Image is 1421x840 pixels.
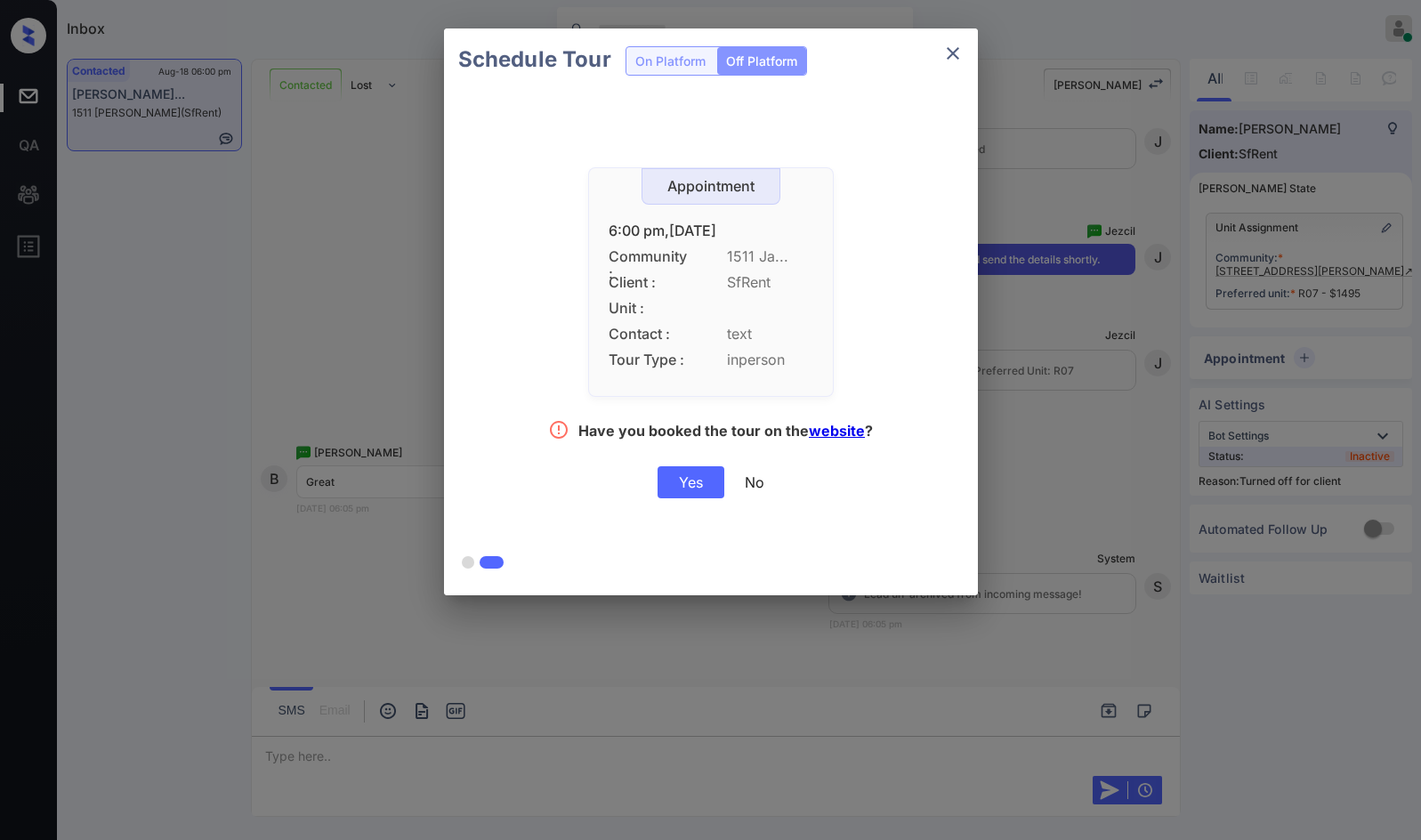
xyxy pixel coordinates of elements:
h2: Schedule Tour [444,28,626,91]
button: close [935,36,971,71]
div: Yes [658,466,724,498]
span: 1511 Ja... [727,248,813,265]
div: Have you booked the tour on the ? [578,422,873,444]
span: text [727,326,813,343]
span: Community : [609,248,689,265]
div: No [745,473,764,491]
span: Tour Type : [609,351,689,368]
span: SfRent [727,274,813,291]
span: Unit : [609,300,689,317]
span: Client : [609,274,689,291]
span: Contact : [609,326,689,343]
div: 6:00 pm,[DATE] [609,222,813,239]
div: Appointment [642,178,779,195]
span: inperson [727,351,813,368]
a: website [809,422,865,440]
